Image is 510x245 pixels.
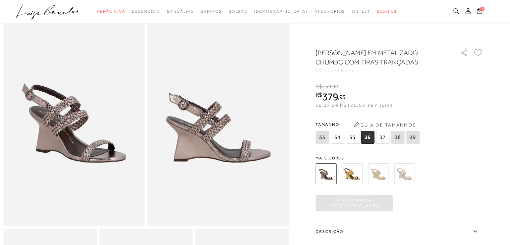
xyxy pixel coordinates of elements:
span: 35 [346,131,359,144]
span: 379 [322,91,338,103]
a: categoryNavScreenReaderText [132,5,160,18]
a: BLOG LB [377,5,397,18]
span: Bolsas [229,9,247,14]
span: 37 [376,131,389,144]
span: Tamanho [316,119,421,130]
span: 134000242 [328,68,354,72]
i: R$ [316,84,322,90]
span: 34 [331,131,344,144]
h1: [PERSON_NAME] EM METALIZADO CHUMBO COM TIRAS TRANÇADAS [316,48,441,67]
a: categoryNavScreenReaderText [352,5,371,18]
img: image [148,14,289,226]
img: image [3,14,145,226]
span: Sandálias [167,9,194,14]
div: CÓD: [316,68,450,72]
span: 95 [339,93,346,100]
img: SANDÁLIA ANABELA EM METALIZADO DOURADO COM TIRAS TRANÇADAS [342,163,362,184]
span: Acessórios [315,9,345,14]
span: 90 [332,84,338,90]
a: categoryNavScreenReaderText [315,5,345,18]
img: SANDÁLIA ANABELA EM METALIZADO DOURADO COM TIRAS TRANÇADAS [368,163,389,184]
button: 3 [475,7,484,16]
a: categoryNavScreenReaderText [229,5,247,18]
span: 36 [361,131,374,144]
a: categoryNavScreenReaderText [201,5,222,18]
span: Verão Viva [97,9,125,14]
span: Essenciais [132,9,160,14]
span: BLOG LB [377,9,397,14]
a: categoryNavScreenReaderText [97,5,125,18]
span: Adicionado à [GEOGRAPHIC_DATA] [316,197,393,209]
i: R$ [316,92,322,98]
img: SANDÁLIA ANABELA EM METALIZADO CHUMBO COM TIRAS TRANÇADAS [316,163,336,184]
img: SANDÁLIA ANABELA EM METALIZADO PRATA COM TIRAS TRANÇADAS [394,163,415,184]
i: , [338,94,346,100]
span: Sapatos [201,9,222,14]
span: ou 3x de R$126,65 sem juros [316,102,393,108]
i: , [331,84,339,90]
button: Guia de Tamanhos [351,119,418,130]
span: 39 [406,131,419,144]
span: 33 [316,131,329,144]
span: 759 [322,84,331,90]
span: [DEMOGRAPHIC_DATA] [254,9,308,14]
button: Adicionado à [GEOGRAPHIC_DATA] [316,195,393,211]
span: Mais cores [316,156,483,160]
a: categoryNavScreenReaderText [167,5,194,18]
span: 3 [480,7,485,11]
span: Outlet [352,9,371,14]
a: noSubCategoriesText [254,5,308,18]
label: Descrição [316,222,483,241]
span: 38 [391,131,404,144]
